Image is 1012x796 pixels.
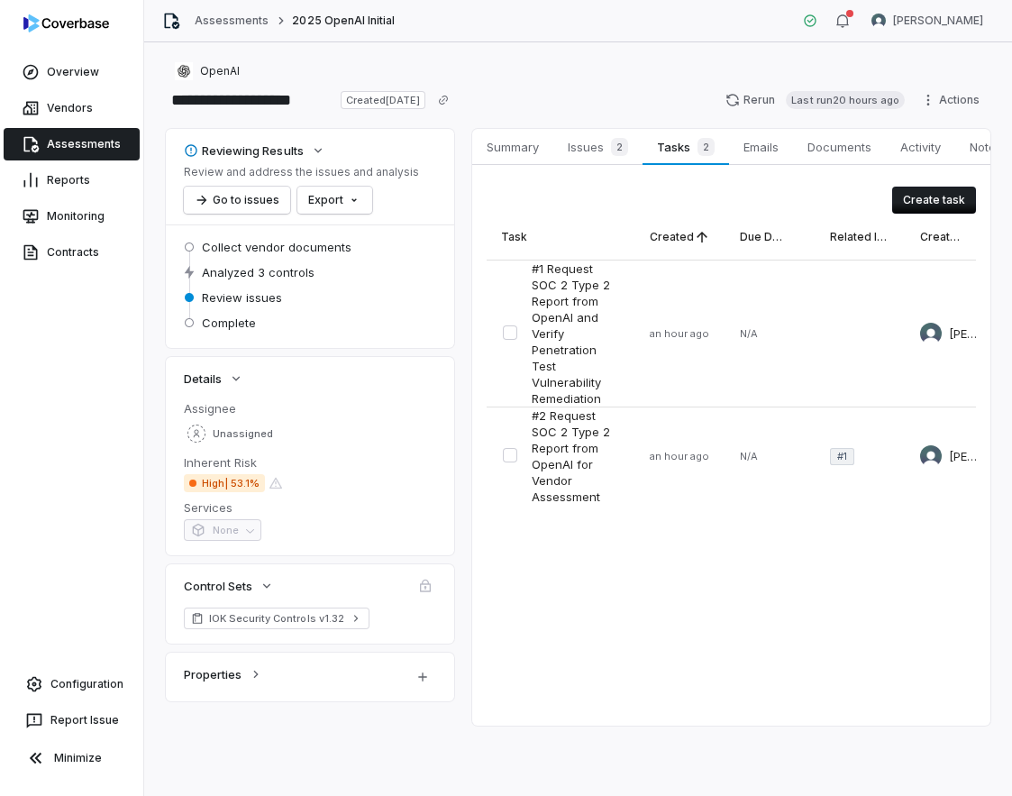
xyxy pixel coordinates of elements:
span: [PERSON_NAME] [949,326,981,341]
dt: Inherent Risk [184,454,436,471]
span: Issues [561,134,635,160]
a: Contracts [4,236,140,269]
span: # 1 [837,450,847,463]
a: Assessments [195,14,269,28]
span: Unassigned [213,427,273,441]
div: Related Issue(s) [830,230,891,243]
span: Properties [184,666,242,682]
img: Zi Chong Kao avatar [871,14,886,28]
button: RerunLast run20 hours ago [715,87,916,114]
span: Complete [202,315,256,331]
span: Review issues [202,289,282,306]
button: Copy link [427,84,460,116]
span: High | 53.1% [184,474,265,492]
button: https://openai.com/OpenAI [169,55,245,87]
span: 2025 OpenAI Initial [292,14,395,28]
span: Summary [479,135,546,159]
button: Control Sets [178,570,279,602]
button: Report Issue [7,704,136,737]
dt: Services [184,499,436,516]
span: Control Sets [184,578,252,594]
span: N/A [740,450,758,463]
button: Export [297,187,372,214]
dt: Assignee [184,400,436,416]
button: Create task [892,187,976,214]
div: Created by [920,230,965,243]
img: logo-D7KZi-bG.svg [23,14,109,32]
button: Actions [916,87,990,114]
button: Go to issues [184,187,290,214]
button: Properties [178,658,269,691]
button: Reviewing Results [178,134,331,167]
p: Review and address the issues and analysis [184,165,419,179]
img: Zi Chong Kao avatar [920,323,942,344]
span: OpenAI [200,64,240,78]
div: Reviewing Results [184,142,304,159]
span: [PERSON_NAME] [949,449,981,463]
span: IOK Security Controls v1.32 [209,611,344,626]
span: N/A [740,327,758,341]
a: Vendors [4,92,140,124]
div: Task [501,230,527,243]
div: Due Date [740,230,785,243]
a: Configuration [7,668,136,700]
span: Documents [800,135,879,159]
a: Assessments [4,128,140,160]
button: Minimize [7,740,136,776]
span: 2 [611,138,628,156]
a: Monitoring [4,200,140,233]
span: #1 Request SOC 2 Type 2 Report from OpenAI and Verify Penetration Test Vulnerability Remediation [532,261,621,407]
span: Created [DATE] [341,91,425,109]
div: Created [650,230,694,243]
span: Emails [736,135,786,159]
a: IOK Security Controls v1.32 [184,608,369,629]
img: Zi Chong Kao avatar [920,445,942,467]
a: Reports [4,164,140,197]
span: Notes [962,135,1009,159]
span: Activity [893,135,948,159]
span: Tasks [650,134,721,160]
span: Collect vendor documents [202,239,351,255]
a: Overview [4,56,140,88]
span: #2 Request SOC 2 Type 2 Report from OpenAI for Vendor Assessment [532,407,621,505]
button: Zi Chong Kao avatar[PERSON_NAME] [861,7,994,34]
span: an hour ago [650,450,709,463]
span: Analyzed 3 controls [202,264,315,280]
span: an hour ago [650,327,709,341]
span: Last run 20 hours ago [786,91,905,109]
span: [PERSON_NAME] [893,14,983,28]
span: Details [184,371,222,387]
button: Details [178,362,249,395]
span: 2 [697,138,715,156]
